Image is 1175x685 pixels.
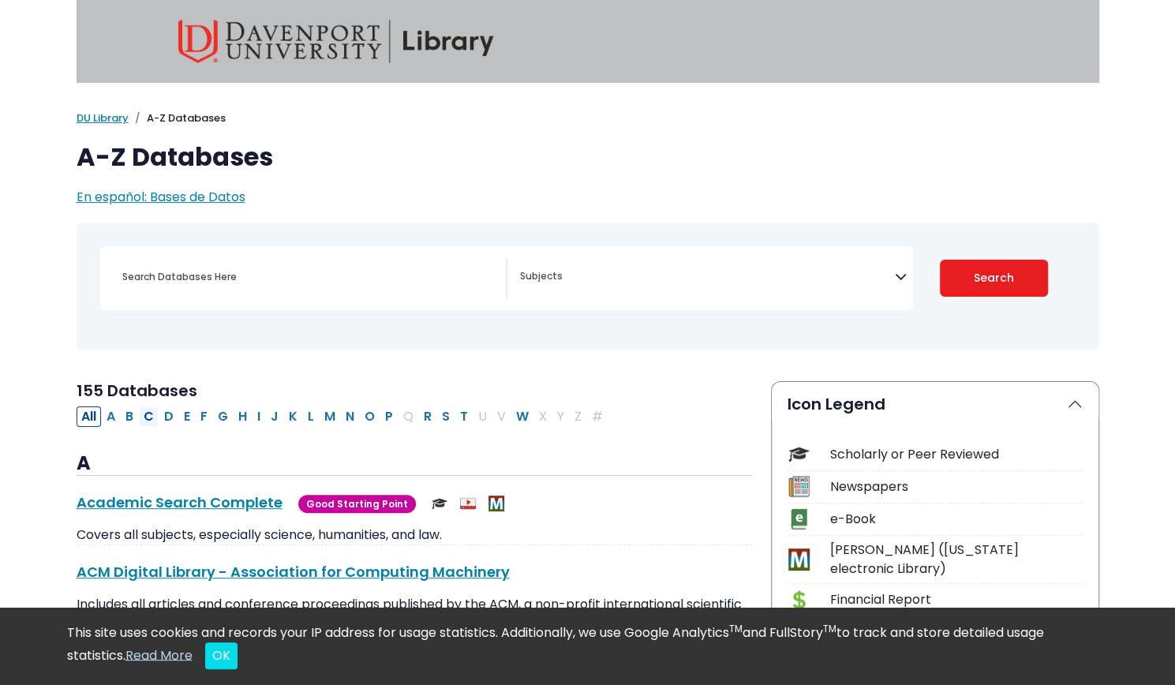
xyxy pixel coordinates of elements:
[125,646,193,664] a: Read More
[234,406,252,427] button: Filter Results H
[772,382,1098,426] button: Icon Legend
[729,622,743,635] sup: TM
[159,406,178,427] button: Filter Results D
[432,496,447,511] img: Scholarly or Peer Reviewed
[196,406,212,427] button: Filter Results F
[77,595,752,652] p: Includes all articles and conference proceedings published by the ACM, a non-profit international...
[830,445,1083,464] div: Scholarly or Peer Reviewed
[940,260,1048,297] button: Submit for Search Results
[77,380,197,402] span: 155 Databases
[77,526,752,545] p: Covers all subjects, especially science, humanities, and law.
[77,406,101,427] button: All
[253,406,265,427] button: Filter Results I
[437,406,455,427] button: Filter Results S
[830,477,1083,496] div: Newspapers
[830,541,1083,578] div: [PERSON_NAME] ([US_STATE] electronic Library)
[360,406,380,427] button: Filter Results O
[77,492,283,512] a: Academic Search Complete
[488,496,504,511] img: MeL (Michigan electronic Library)
[284,406,302,427] button: Filter Results K
[178,20,494,63] img: Davenport University Library
[121,406,138,427] button: Filter Results B
[303,406,319,427] button: Filter Results L
[77,110,129,125] a: DU Library
[455,406,473,427] button: Filter Results T
[77,142,1099,172] h1: A-Z Databases
[129,110,226,126] li: A-Z Databases
[788,508,810,530] img: Icon e-Book
[823,622,836,635] sup: TM
[788,548,810,570] img: Icon MeL (Michigan electronic Library)
[77,406,609,425] div: Alpha-list to filter by first letter of database name
[77,188,245,206] a: En español: Bases de Datos
[788,444,810,465] img: Icon Scholarly or Peer Reviewed
[830,590,1083,609] div: Financial Report
[67,623,1109,669] div: This site uses cookies and records your IP address for usage statistics. Additionally, we use Goo...
[113,265,506,288] input: Search database by title or keyword
[380,406,398,427] button: Filter Results P
[830,510,1083,529] div: e-Book
[139,406,159,427] button: Filter Results C
[341,406,359,427] button: Filter Results N
[77,452,752,476] h3: A
[205,642,238,669] button: Close
[77,562,510,582] a: ACM Digital Library - Association for Computing Machinery
[213,406,233,427] button: Filter Results G
[419,406,436,427] button: Filter Results R
[266,406,283,427] button: Filter Results J
[520,271,895,284] textarea: Search
[788,590,810,611] img: Icon Financial Report
[460,496,476,511] img: Audio & Video
[320,406,340,427] button: Filter Results M
[179,406,195,427] button: Filter Results E
[77,110,1099,126] nav: breadcrumb
[298,495,416,513] span: Good Starting Point
[511,406,533,427] button: Filter Results W
[102,406,120,427] button: Filter Results A
[77,223,1099,350] nav: Search filters
[788,476,810,497] img: Icon Newspapers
